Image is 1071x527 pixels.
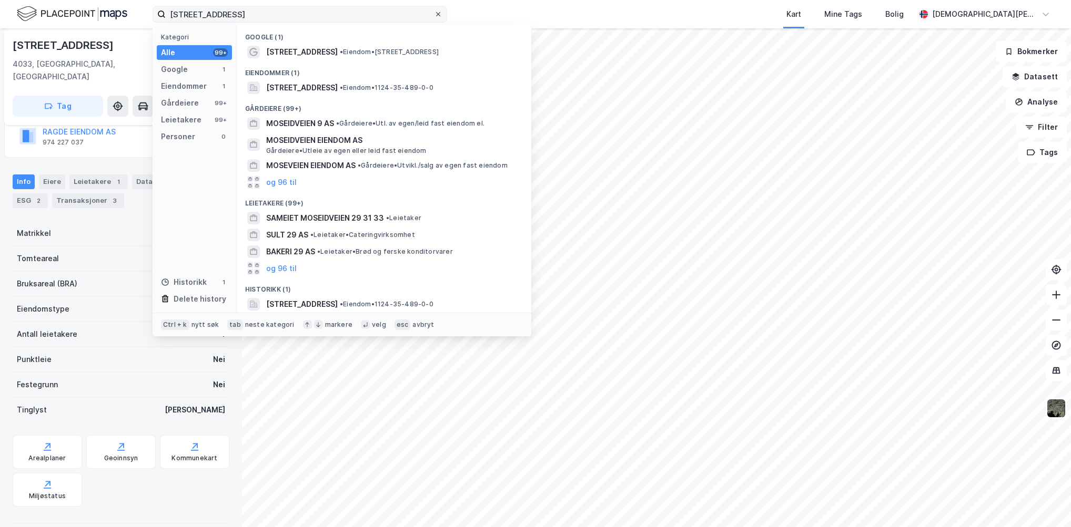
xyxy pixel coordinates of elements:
[885,8,904,20] div: Bolig
[52,193,124,208] div: Transaksjoner
[132,174,184,189] div: Datasett
[237,25,531,44] div: Google (1)
[227,319,243,330] div: tab
[1003,66,1067,87] button: Datasett
[13,193,48,208] div: ESG
[237,96,531,115] div: Gårdeiere (99+)
[17,353,52,366] div: Punktleie
[213,116,228,124] div: 99+
[340,48,439,56] span: Eiendom • [STREET_ADDRESS]
[161,97,199,109] div: Gårdeiere
[266,298,338,311] span: [STREET_ADDRESS]
[17,404,47,416] div: Tinglyst
[17,378,58,391] div: Festegrunn
[28,454,66,462] div: Arealplaner
[17,328,77,340] div: Antall leietakere
[69,174,128,189] div: Leietakere
[161,276,207,288] div: Historikk
[161,130,195,143] div: Personer
[340,300,433,308] span: Eiendom • 1124-35-489-0-0
[266,81,338,94] span: [STREET_ADDRESS]
[109,195,120,206] div: 3
[386,214,421,222] span: Leietaker
[104,454,138,462] div: Geoinnsyn
[17,227,51,240] div: Matrikkel
[266,176,297,189] button: og 96 til
[237,191,531,210] div: Leietakere (99+)
[824,8,862,20] div: Mine Tags
[358,161,508,170] span: Gårdeiere • Utvikl./salg av egen fast eiendom
[13,174,35,189] div: Info
[113,177,124,187] div: 1
[161,80,207,92] div: Eiendommer
[266,117,334,130] span: MOSEIDVEIEN 9 AS
[237,277,531,296] div: Historikk (1)
[340,84,433,92] span: Eiendom • 1124-35-489-0-0
[317,247,453,256] span: Leietaker • Brød og ferske konditorvarer
[219,65,228,74] div: 1
[219,132,228,141] div: 0
[310,231,314,239] span: •
[266,46,338,58] span: [STREET_ADDRESS]
[245,321,295,329] div: neste kategori
[1018,142,1067,163] button: Tags
[372,321,386,329] div: velg
[996,41,1067,62] button: Bokmerker
[786,8,801,20] div: Kart
[325,321,352,329] div: markere
[13,96,103,117] button: Tag
[340,84,343,91] span: •
[358,161,361,169] span: •
[13,37,116,54] div: [STREET_ADDRESS]
[171,454,217,462] div: Kommunekart
[266,229,308,241] span: SULT 29 AS
[161,63,188,76] div: Google
[266,159,356,172] span: MOSEVEIEN EIENDOM AS
[165,404,225,416] div: [PERSON_NAME]
[336,119,339,127] span: •
[1006,91,1067,112] button: Analyse
[266,212,384,224] span: SAMEIET MOSEIDVEIEN 29 31 33
[219,82,228,90] div: 1
[266,262,297,275] button: og 96 til
[237,60,531,79] div: Eiendommer (1)
[317,247,320,255] span: •
[43,138,84,147] div: 974 227 037
[17,5,127,23] img: logo.f888ab2527a4732fd821a326f86c7f29.svg
[266,245,315,258] span: BAKERI 29 AS
[174,293,226,305] div: Delete history
[340,48,343,56] span: •
[166,6,434,22] input: Søk på adresse, matrikkel, gårdeiere, leietakere eller personer
[1018,477,1071,527] iframe: Chat Widget
[395,319,411,330] div: esc
[386,214,389,222] span: •
[191,321,219,329] div: nytt søk
[412,321,434,329] div: avbryt
[336,119,484,128] span: Gårdeiere • Utl. av egen/leid fast eiendom el.
[266,134,519,147] span: MOSEIDVEIEN EIENDOM AS
[340,300,343,308] span: •
[213,48,228,57] div: 99+
[219,278,228,286] div: 1
[13,58,184,83] div: 4033, [GEOGRAPHIC_DATA], [GEOGRAPHIC_DATA]
[310,231,415,239] span: Leietaker • Cateringvirksomhet
[161,46,175,59] div: Alle
[39,174,65,189] div: Eiere
[932,8,1037,20] div: [DEMOGRAPHIC_DATA][PERSON_NAME]
[1016,117,1067,138] button: Filter
[213,99,228,107] div: 99+
[161,33,232,41] div: Kategori
[17,303,69,315] div: Eiendomstype
[1046,398,1066,418] img: 9k=
[17,277,77,290] div: Bruksareal (BRA)
[161,113,201,126] div: Leietakere
[161,319,189,330] div: Ctrl + k
[29,492,66,500] div: Miljøstatus
[33,195,44,206] div: 2
[17,252,59,265] div: Tomteareal
[213,353,225,366] div: Nei
[213,378,225,391] div: Nei
[266,147,427,155] span: Gårdeiere • Utleie av egen eller leid fast eiendom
